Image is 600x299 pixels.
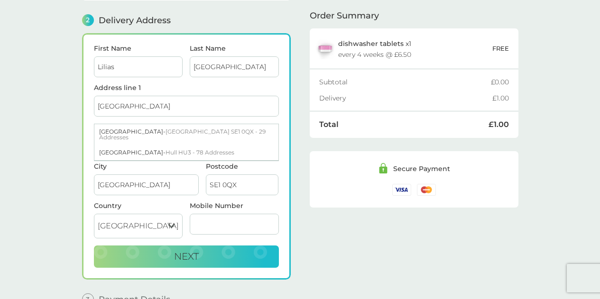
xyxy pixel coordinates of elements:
button: Next [94,245,279,268]
label: Last Name [190,45,279,52]
div: [GEOGRAPHIC_DATA] - [94,145,278,160]
div: every 4 weeks @ £6.50 [338,51,411,58]
label: Mobile Number [190,202,279,209]
div: £0.00 [491,79,509,85]
span: Delivery Address [99,16,171,25]
p: x 1 [338,40,411,47]
div: £1.00 [492,95,509,101]
span: 2 [82,14,94,26]
span: [GEOGRAPHIC_DATA] SE1 0QX - 29 Addresses [99,128,266,141]
p: FREE [492,44,509,54]
div: Delivery [319,95,492,101]
div: [GEOGRAPHIC_DATA] - [94,124,278,145]
label: First Name [94,45,183,52]
span: dishwasher tablets [338,39,404,48]
span: Order Summary [310,11,379,20]
label: Address line 1 [94,84,279,91]
div: Country [94,202,183,209]
label: City [94,163,199,170]
div: Total [319,121,489,128]
div: Subtotal [319,79,491,85]
img: /assets/icons/cards/visa.svg [392,184,411,196]
span: Hull HU3 - 78 Addresses [166,149,234,156]
div: Secure Payment [393,165,450,172]
span: Next [174,251,199,262]
img: /assets/icons/cards/mastercard.svg [417,184,436,196]
div: £1.00 [489,121,509,128]
label: Postcode [206,163,279,170]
